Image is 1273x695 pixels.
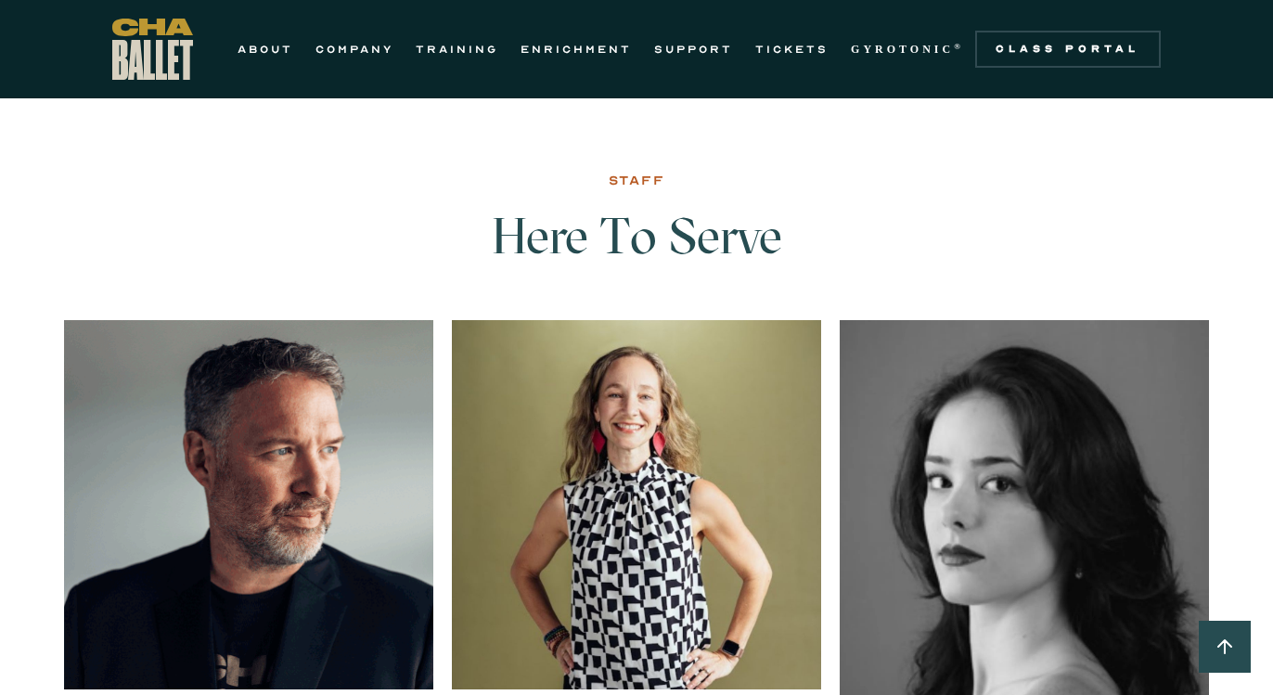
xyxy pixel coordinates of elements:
a: SUPPORT [654,38,733,60]
a: COMPANY [315,38,393,60]
div: STAFF [609,170,665,192]
sup: ® [954,42,964,51]
a: TICKETS [755,38,829,60]
a: Class Portal [975,31,1161,68]
a: GYROTONIC® [851,38,964,60]
div: Class Portal [986,42,1150,57]
a: home [112,19,193,80]
strong: GYROTONIC [851,43,954,56]
a: ENRICHMENT [521,38,632,60]
a: TRAINING [416,38,498,60]
h3: Here To Serve [335,209,938,302]
a: ABOUT [238,38,293,60]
